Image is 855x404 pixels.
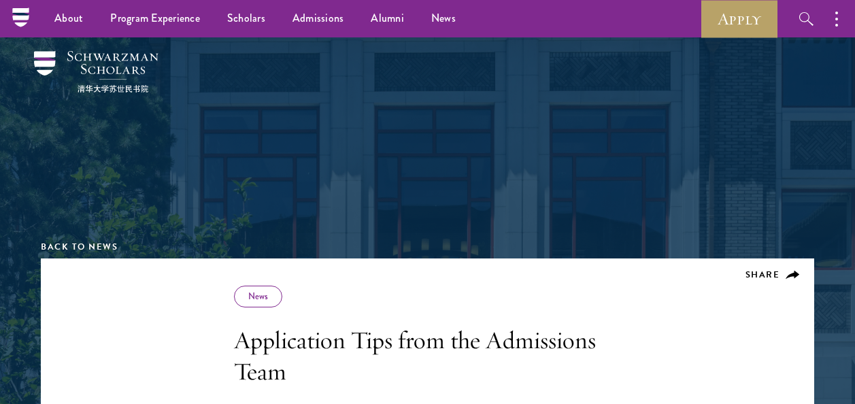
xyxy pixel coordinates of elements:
a: Back to News [41,240,118,254]
h1: Application Tips from the Admissions Team [234,324,622,387]
span: Share [745,268,780,282]
button: Share [745,269,801,281]
a: News [248,290,268,303]
img: Schwarzman Scholars [34,51,158,92]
